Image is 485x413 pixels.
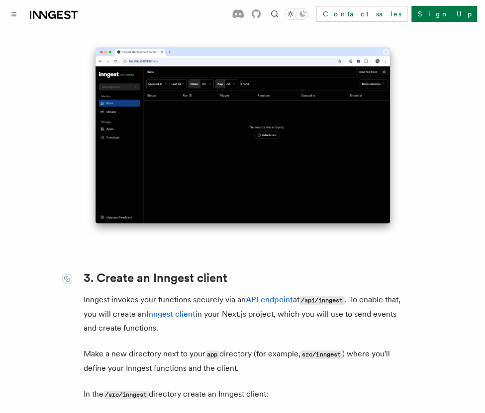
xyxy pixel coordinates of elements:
button: Toggle navigation [8,8,20,20]
p: In the directory create an Inngest client: [84,387,402,402]
a: API endpoint [246,295,293,304]
p: Inngest invokes your functions securely via an at . To enable that, you will create an in your Ne... [84,293,402,335]
a: 3. Create an Inngest client [84,271,227,285]
button: Toggle dark mode [285,8,308,20]
code: /src/inngest [103,391,149,399]
code: /api/inngest [299,296,345,305]
a: Inngest client [146,309,195,319]
code: app [205,350,219,359]
img: Inngest Dev Server's 'Runs' tab with no data [84,40,402,239]
button: Find something... [269,8,281,20]
p: Make a new directory next to your directory (for example, ) where you'll define your Inngest func... [84,347,402,375]
code: src/inngest [300,350,342,359]
a: Contact sales [316,6,407,22]
a: Sign Up [411,6,477,22]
